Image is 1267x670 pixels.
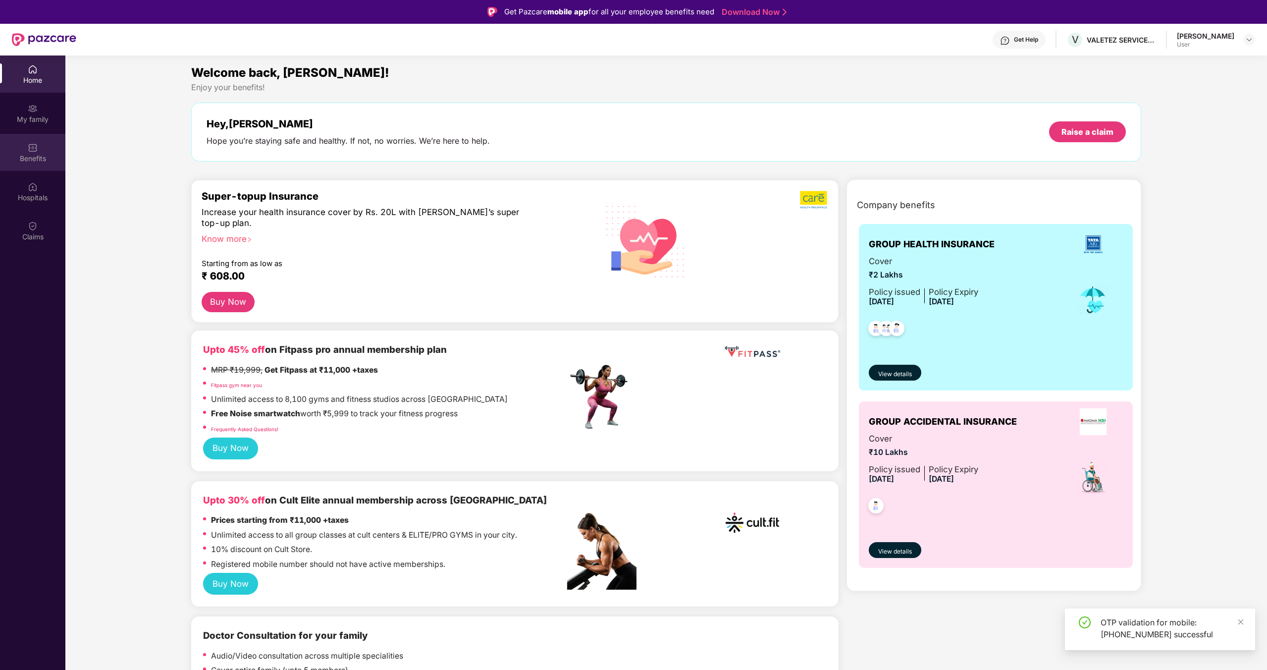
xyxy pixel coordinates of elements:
a: Download Now [722,7,784,17]
strong: mobile app [547,7,588,16]
img: icon [1076,460,1110,495]
img: svg+xml;base64,PHN2ZyBpZD0iQ2xhaW0iIHhtbG5zPSJodHRwOi8vd3d3LnczLm9yZy8yMDAwL3N2ZyIgd2lkdGg9IjIwIi... [28,221,38,231]
img: fpp.png [567,362,636,432]
span: close [1237,618,1244,625]
img: svg+xml;base64,PHN2ZyB4bWxucz0iaHR0cDovL3d3dy53My5vcmcvMjAwMC9zdmciIHdpZHRoPSI0OC45NDMiIGhlaWdodD... [885,318,909,342]
img: svg+xml;base64,PHN2ZyB4bWxucz0iaHR0cDovL3d3dy53My5vcmcvMjAwMC9zdmciIHhtbG5zOnhsaW5rPSJodHRwOi8vd3... [598,193,693,289]
img: fppp.png [723,342,782,361]
p: Unlimited access to all group classes at cult centers & ELITE/PRO GYMS in your city. [211,529,517,542]
img: insurerLogo [1080,408,1107,435]
span: ₹10 Lakhs [869,447,978,459]
img: Logo [487,7,497,17]
span: GROUP ACCIDENTAL INSURANCE [869,415,1017,429]
div: Hope you’re staying safe and healthy. If not, no worries. We’re here to help. [207,136,490,146]
div: OTP validation for mobile: [PHONE_NUMBER] successful [1101,616,1243,640]
div: Increase your health insurance cover by Rs. 20L with [PERSON_NAME]’s super top-up plan. [202,207,525,229]
span: Cover [869,432,978,445]
b: on Fitpass pro annual membership plan [203,344,447,355]
button: View details [869,542,921,558]
div: Policy Expiry [929,285,978,298]
b: Doctor Consultation for your family [203,630,368,641]
div: User [1177,41,1234,49]
img: svg+xml;base64,PHN2ZyB4bWxucz0iaHR0cDovL3d3dy53My5vcmcvMjAwMC9zdmciIHdpZHRoPSI0OC45NDMiIGhlaWdodD... [864,318,888,342]
strong: Prices starting from ₹11,000 +taxes [211,515,349,525]
span: [DATE] [929,474,954,484]
div: Know more [202,233,561,240]
a: Fitpass gym near you [211,382,262,388]
img: ekin.png [723,628,782,641]
div: Enjoy your benefits! [191,82,1141,93]
span: check-circle [1079,616,1091,628]
span: [DATE] [929,297,954,306]
img: svg+xml;base64,PHN2ZyB4bWxucz0iaHR0cDovL3d3dy53My5vcmcvMjAwMC9zdmciIHdpZHRoPSI0OC45MTUiIGhlaWdodD... [874,318,898,342]
div: Get Pazcare for all your employee benefits need [504,6,714,18]
span: View details [878,370,912,379]
b: Upto 45% off [203,344,265,355]
img: hcp.png [567,648,636,661]
div: Policy issued [869,463,920,476]
span: View details [878,547,912,557]
p: 10% discount on Cult Store. [211,544,312,556]
div: Hey, [PERSON_NAME] [207,118,490,130]
div: Starting from as low as [202,259,525,266]
img: svg+xml;base64,PHN2ZyBpZD0iSG9zcGl0YWxzIiB4bWxucz0iaHR0cDovL3d3dy53My5vcmcvMjAwMC9zdmciIHdpZHRoPS... [28,182,38,192]
div: Raise a claim [1061,126,1113,137]
button: Buy Now [203,573,258,595]
img: svg+xml;base64,PHN2ZyBpZD0iQmVuZWZpdHMiIHhtbG5zPSJodHRwOi8vd3d3LnczLm9yZy8yMDAwL3N2ZyIgd2lkdGg9Ij... [28,143,38,153]
span: [DATE] [869,297,894,306]
div: Policy issued [869,285,920,298]
img: svg+xml;base64,PHN2ZyB4bWxucz0iaHR0cDovL3d3dy53My5vcmcvMjAwMC9zdmciIHdpZHRoPSI0OC45NDMiIGhlaWdodD... [864,495,888,519]
b: Upto 30% off [203,495,265,506]
span: GROUP HEALTH INSURANCE [869,237,995,251]
span: right [247,237,252,242]
span: V [1072,34,1079,46]
span: [DATE] [869,474,894,484]
button: Buy Now [202,292,255,312]
div: Policy Expiry [929,463,978,476]
span: Cover [869,255,978,268]
img: svg+xml;base64,PHN2ZyBpZD0iSG9tZSIgeG1sbnM9Imh0dHA6Ly93d3cudzMub3JnLzIwMDAvc3ZnIiB3aWR0aD0iMjAiIG... [28,64,38,74]
img: cult.png [723,493,782,553]
img: svg+xml;base64,PHN2ZyBpZD0iSGVscC0zMngzMiIgeG1sbnM9Imh0dHA6Ly93d3cudzMub3JnLzIwMDAvc3ZnIiB3aWR0aD... [1000,36,1010,46]
p: Unlimited access to 8,100 gyms and fitness studios across [GEOGRAPHIC_DATA] [211,393,508,406]
div: VALETEZ SERVICES PRIVATE LIMITED [1087,35,1156,45]
p: Audio/Video consultation across multiple specialities [211,650,403,663]
div: [PERSON_NAME] [1177,31,1234,41]
b: on Cult Elite annual membership across [GEOGRAPHIC_DATA] [203,495,547,506]
span: Company benefits [857,198,935,212]
a: Frequently Asked Questions! [211,426,278,432]
strong: Free Noise smartwatch [211,409,300,418]
div: ₹ 608.00 [202,270,557,282]
img: svg+xml;base64,PHN2ZyB3aWR0aD0iMjAiIGhlaWdodD0iMjAiIHZpZXdCb3g9IjAgMCAyMCAyMCIgZmlsbD0ibm9uZSIgeG... [28,104,38,113]
span: Welcome back, [PERSON_NAME]! [191,65,389,80]
img: insurerLogo [1080,231,1107,258]
img: svg+xml;base64,PHN2ZyBpZD0iRHJvcGRvd24tMzJ4MzIiIHhtbG5zPSJodHRwOi8vd3d3LnczLm9yZy8yMDAwL3N2ZyIgd2... [1245,36,1253,44]
img: b5dec4f62d2307b9de63beb79f102df3.png [800,190,828,209]
button: Buy Now [203,438,258,459]
img: icon [1077,283,1109,316]
span: ₹2 Lakhs [869,269,978,281]
p: Registered mobile number should not have active memberships. [211,558,445,571]
img: pc2.png [567,513,636,590]
p: worth ₹5,999 to track your fitness progress [211,408,458,420]
img: Stroke [783,7,787,17]
del: MRP ₹19,999, [211,365,263,375]
strong: Get Fitpass at ₹11,000 +taxes [264,365,378,375]
div: Super-topup Insurance [202,190,567,202]
img: New Pazcare Logo [12,33,76,46]
div: Get Help [1014,36,1038,44]
button: View details [869,365,921,381]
